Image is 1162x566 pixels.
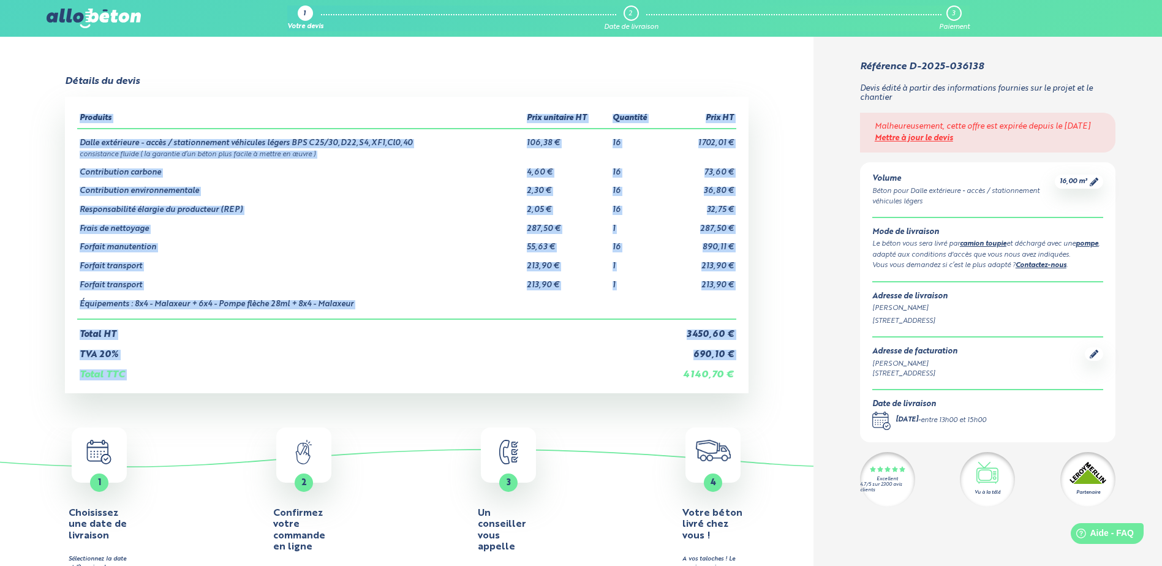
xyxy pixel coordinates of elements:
[662,319,736,340] td: 3 450,60 €
[303,10,306,18] div: 1
[921,415,986,426] div: entre 13h00 et 15h00
[872,359,957,369] div: [PERSON_NAME]
[524,159,610,178] td: 4,60 €
[610,177,662,196] td: 16
[524,177,610,196] td: 2,30 €
[662,360,736,380] td: 4 140,70 €
[662,196,736,215] td: 32,75 €
[662,159,736,178] td: 73,60 €
[65,76,140,87] div: Détails du devis
[604,23,658,31] div: Date de livraison
[662,215,736,234] td: 287,50 €
[960,241,1006,247] a: camion toupie
[711,478,716,487] span: 4
[47,9,141,28] img: allobéton
[662,177,736,196] td: 36,80 €
[662,233,736,252] td: 890,11 €
[1076,241,1098,247] a: pompe
[662,340,736,360] td: 690,10 €
[610,252,662,271] td: 1
[524,252,610,271] td: 213,90 €
[872,239,1103,260] div: Le béton vous sera livré par et déchargé avec une , adapté aux conditions d'accès que vous nous a...
[682,508,744,541] h4: Votre béton livré chez vous !
[287,23,323,31] div: Votre devis
[872,292,1103,301] div: Adresse de livraison
[273,508,334,553] h4: Confirmez votre commande en ligne
[77,215,524,234] td: Frais de nettoyage
[77,290,524,320] td: Équipements : 8x4 - Malaxeur + 6x4 - Pompe flèche 28ml + 8x4 - Malaxeur
[524,109,610,129] th: Prix unitaire HT
[872,260,1103,271] div: Vous vous demandez si c’est le plus adapté ? .
[77,177,524,196] td: Contribution environnementale
[872,175,1055,184] div: Volume
[872,303,1103,314] div: [PERSON_NAME]
[610,109,662,129] th: Quantité
[301,478,307,487] span: 2
[662,129,736,148] td: 1 702,01 €
[524,271,610,290] td: 213,90 €
[77,340,662,360] td: TVA 20%
[662,252,736,271] td: 213,90 €
[610,271,662,290] td: 1
[77,148,736,159] td: consistance fluide ( la garantie d’un béton plus facile à mettre en œuvre )
[896,415,986,426] div: -
[604,6,658,31] a: 2 Date de livraison
[77,233,524,252] td: Forfait manutention
[975,489,1000,496] div: Vu à la télé
[896,415,918,426] div: [DATE]
[952,10,955,18] div: 3
[524,233,610,252] td: 55,63 €
[524,215,610,234] td: 287,50 €
[939,23,970,31] div: Paiement
[860,85,1115,102] p: Devis édité à partir des informations fournies sur le projet et le chantier
[77,159,524,178] td: Contribution carbone
[77,271,524,290] td: Forfait transport
[872,186,1055,207] div: Béton pour Dalle extérieure - accès / stationnement véhicules légers
[1053,518,1149,553] iframe: Help widget launcher
[628,10,632,18] div: 2
[610,215,662,234] td: 1
[872,316,1103,326] div: [STREET_ADDRESS]
[877,477,898,482] div: Excellent
[860,482,915,493] div: 4.7/5 sur 2300 avis clients
[1076,489,1100,496] div: Partenaire
[77,252,524,271] td: Forfait transport
[77,109,524,129] th: Produits
[939,6,970,31] a: 3 Paiement
[875,123,1101,132] div: Malheureusement, cette offre est expirée depuis le [DATE]
[872,228,1103,237] div: Mode de livraison
[610,196,662,215] td: 16
[610,159,662,178] td: 16
[662,109,736,129] th: Prix HT
[98,478,101,487] span: 1
[696,440,731,461] img: truck.c7a9816ed8b9b1312949.png
[872,347,957,357] div: Adresse de facturation
[478,508,539,553] h4: Un conseiller vous appelle
[1016,262,1066,269] a: Contactez-nous
[77,129,524,148] td: Dalle extérieure - accès / stationnement véhicules légers BPS C25/30,D22,S4,XF1,Cl0,40
[69,508,130,541] h4: Choisissez une date de livraison
[610,233,662,252] td: 16
[524,196,610,215] td: 2,05 €
[860,61,984,72] div: Référence D-2025-036138
[872,400,986,409] div: Date de livraison
[875,134,953,143] button: Mettre à jour le devis
[287,6,323,31] a: 1 Votre devis
[872,369,957,379] div: [STREET_ADDRESS]
[507,478,511,487] span: 3
[77,319,662,340] td: Total HT
[610,129,662,148] td: 16
[77,196,524,215] td: Responsabilité élargie du producteur (REP)
[77,360,662,380] td: Total TTC
[524,129,610,148] td: 106,38 €
[662,271,736,290] td: 213,90 €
